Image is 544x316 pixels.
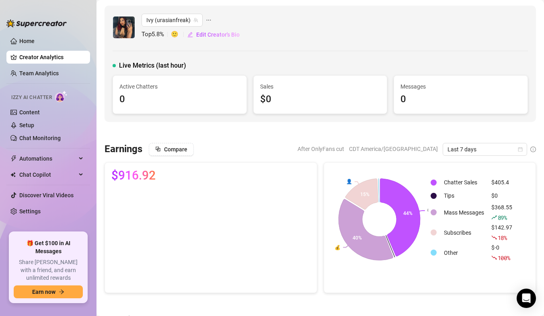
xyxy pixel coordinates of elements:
[298,143,344,155] span: After OnlyFans cut
[59,289,64,295] span: arrow-right
[19,135,61,141] a: Chat Monitoring
[193,18,198,23] span: team
[19,208,41,215] a: Settings
[19,51,84,64] a: Creator Analytics
[441,176,487,189] td: Chatter Sales
[260,82,381,91] span: Sales
[171,30,187,39] span: 🙂
[146,14,198,26] span: Ivy (urasianfreak)
[400,82,521,91] span: Messages
[105,143,142,156] h3: Earnings
[10,172,16,178] img: Chat Copilot
[119,82,240,91] span: Active Chatters
[206,14,211,27] span: ellipsis
[530,147,536,152] span: info-circle
[441,223,487,242] td: Subscribes
[441,243,487,262] td: Other
[119,92,240,107] div: 0
[491,178,512,187] div: $405.4
[155,146,161,152] span: block
[196,31,240,38] span: Edit Creator's Bio
[260,92,381,107] div: $0
[491,243,512,262] div: $-0
[164,146,187,153] span: Compare
[19,109,40,116] a: Content
[32,289,55,295] span: Earn now
[19,192,74,198] a: Discover Viral Videos
[119,61,186,70] span: Live Metrics (last hour)
[14,258,83,282] span: Share [PERSON_NAME] with a friend, and earn unlimited rewards
[142,30,171,39] span: Top 5.8 %
[491,191,512,200] div: $0
[491,235,497,240] span: fall
[335,244,341,250] text: 💰
[491,215,497,220] span: rise
[448,143,522,155] span: Last 7 days
[491,203,512,222] div: $368.55
[346,178,352,184] text: 👤
[19,122,34,128] a: Setup
[441,203,487,222] td: Mass Messages
[11,94,52,101] span: Izzy AI Chatter
[19,152,76,165] span: Automations
[19,168,76,181] span: Chat Copilot
[14,240,83,255] span: 🎁 Get $100 in AI Messages
[498,254,510,262] span: 100 %
[491,223,512,242] div: $142.97
[498,234,507,242] span: 18 %
[6,19,67,27] img: logo-BBDzfeDw.svg
[187,32,193,37] span: edit
[518,147,523,152] span: calendar
[149,143,194,156] button: Compare
[427,207,433,213] text: 💬
[441,190,487,202] td: Tips
[10,155,17,162] span: thunderbolt
[400,92,521,107] div: 0
[187,28,240,41] button: Edit Creator's Bio
[113,17,135,38] img: Ivy
[19,70,59,76] a: Team Analytics
[491,255,497,260] span: fall
[517,289,536,308] div: Open Intercom Messenger
[111,169,156,182] span: $916.92
[349,143,438,155] span: CDT America/[GEOGRAPHIC_DATA]
[14,285,83,298] button: Earn nowarrow-right
[19,38,35,44] a: Home
[55,91,68,102] img: AI Chatter
[498,214,507,221] span: 89 %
